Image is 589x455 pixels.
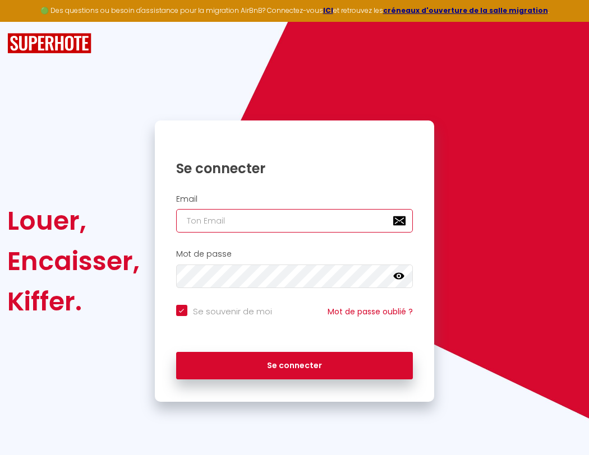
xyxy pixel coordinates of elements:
[176,160,413,177] h1: Se connecter
[9,4,43,38] button: Ouvrir le widget de chat LiveChat
[328,306,413,317] a: Mot de passe oublié ?
[383,6,548,15] a: créneaux d'ouverture de la salle migration
[176,194,413,204] h2: Email
[323,6,333,15] a: ICI
[7,241,140,281] div: Encaisser,
[7,201,140,241] div: Louer,
[7,33,91,54] img: SuperHote logo
[176,209,413,233] input: Ton Email
[176,249,413,259] h2: Mot de passe
[176,352,413,380] button: Se connecter
[7,281,140,322] div: Kiffer.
